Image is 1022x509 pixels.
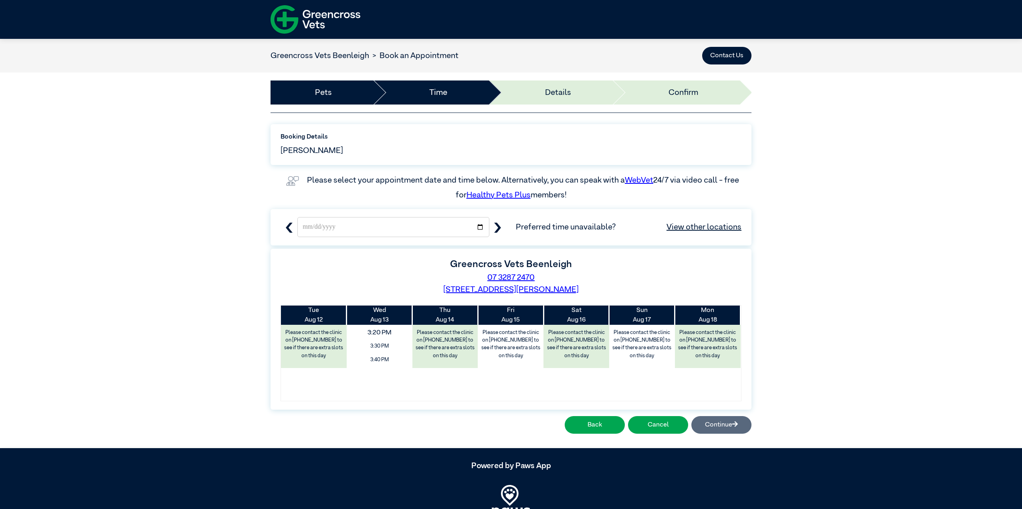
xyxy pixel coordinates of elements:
label: Please contact the clinic on [PHONE_NUMBER] to see if there are extra slots on this day [610,327,674,362]
a: 07 3287 2470 [487,274,535,282]
label: Please contact the clinic on [PHONE_NUMBER] to see if there are extra slots on this day [282,327,346,362]
label: Please contact the clinic on [PHONE_NUMBER] to see if there are extra slots on this day [544,327,608,362]
a: WebVet [625,176,653,184]
img: vet [283,173,302,189]
th: Aug 12 [281,306,347,325]
th: Aug 18 [675,306,741,325]
label: Booking Details [281,132,741,142]
a: Time [429,87,447,99]
th: Aug 14 [412,306,478,325]
button: Cancel [628,416,688,434]
th: Aug 15 [478,306,543,325]
span: 3:30 PM [349,340,410,352]
label: Please contact the clinic on [PHONE_NUMBER] to see if there are extra slots on this day [479,327,543,362]
nav: breadcrumb [271,50,458,62]
h5: Powered by Paws App [271,461,751,471]
span: 3:20 PM [340,325,418,340]
label: Please select your appointment date and time below. Alternatively, you can speak with a 24/7 via ... [307,176,741,199]
label: Please contact the clinic on [PHONE_NUMBER] to see if there are extra slots on this day [413,327,477,362]
th: Aug 17 [609,306,675,325]
a: View other locations [667,221,741,233]
label: Please contact the clinic on [PHONE_NUMBER] to see if there are extra slots on this day [676,327,740,362]
span: Preferred time unavailable? [516,221,741,233]
label: Greencross Vets Beenleigh [450,260,572,269]
span: 3:40 PM [349,354,410,366]
button: Contact Us [702,47,751,64]
span: [PERSON_NAME] [281,145,343,157]
button: Back [565,416,625,434]
th: Aug 13 [347,306,412,325]
th: Aug 16 [543,306,609,325]
img: f-logo [271,2,360,37]
a: Pets [315,87,332,99]
li: Book an Appointment [369,50,458,62]
a: Greencross Vets Beenleigh [271,52,369,60]
a: [STREET_ADDRESS][PERSON_NAME] [443,286,579,294]
a: Healthy Pets Plus [467,191,531,199]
